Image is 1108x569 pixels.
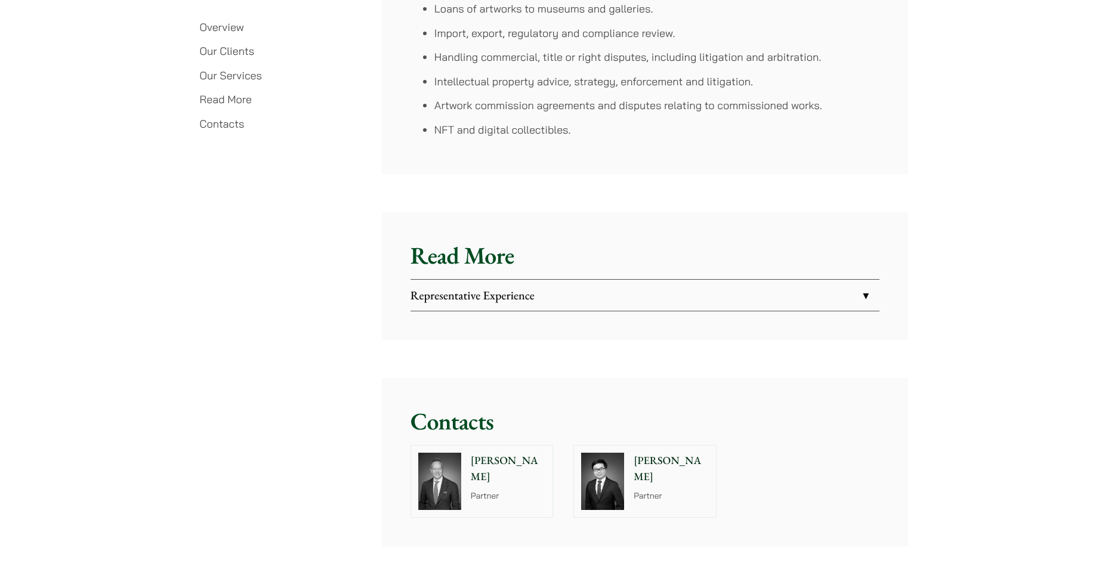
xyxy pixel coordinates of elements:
p: Partner [634,490,709,502]
a: Our Services [200,69,262,82]
li: Loans of artworks to museums and galleries. [434,1,879,17]
li: Intellectual property advice, strategy, enforcement and litigation. [434,73,879,89]
li: Import, export, regulatory and compliance review. [434,25,879,41]
a: Read More [200,92,252,106]
a: Contacts [200,117,245,131]
a: [PERSON_NAME] Partner [411,445,554,518]
p: Partner [471,490,546,502]
p: [PERSON_NAME] [634,453,709,485]
li: Handling commercial, title or right disputes, including litigation and arbitration. [434,49,879,65]
h2: Contacts [411,407,879,435]
h2: Read More [411,241,879,270]
a: [PERSON_NAME] Partner [573,445,717,518]
a: Overview [200,20,244,34]
li: NFT and digital collectibles. [434,122,879,138]
a: Our Clients [200,44,255,58]
li: Artwork commission agreements and disputes relating to commissioned works. [434,97,879,113]
p: [PERSON_NAME] [471,453,546,485]
a: Representative Experience [411,280,879,311]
